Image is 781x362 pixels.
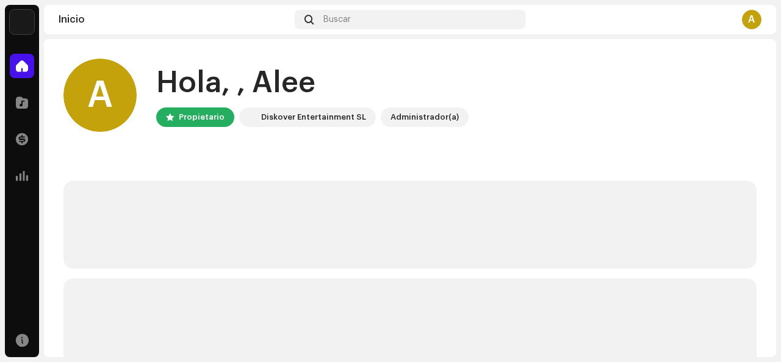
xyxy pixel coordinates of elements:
div: Inicio [59,15,290,24]
img: 297a105e-aa6c-4183-9ff4-27133c00f2e2 [242,110,256,125]
div: A [742,10,761,29]
div: Diskover Entertainment SL [261,110,366,125]
div: Hola, , Alee [156,63,469,103]
div: Administrador(a) [390,110,459,125]
div: A [63,59,137,132]
span: Buscar [323,15,351,24]
div: Propietario [179,110,225,125]
img: 297a105e-aa6c-4183-9ff4-27133c00f2e2 [10,10,34,34]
